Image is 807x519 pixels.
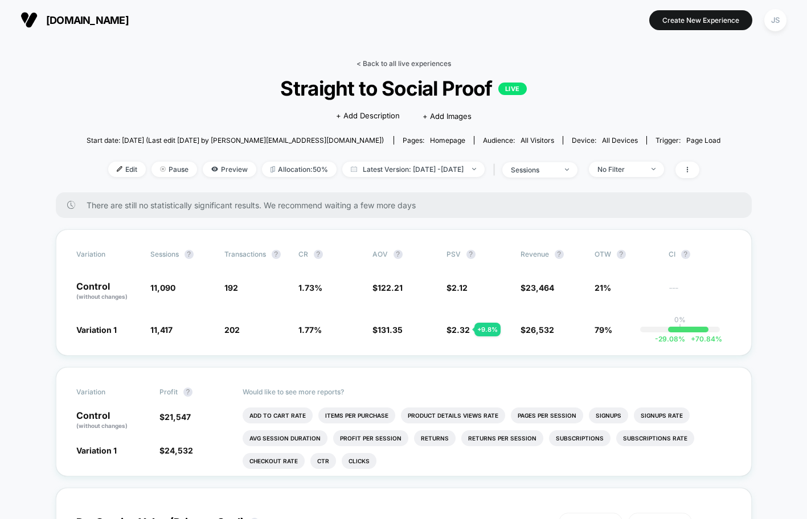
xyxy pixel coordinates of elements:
[76,446,117,455] span: Variation 1
[472,168,476,170] img: end
[357,59,451,68] a: < Back to all live experiences
[403,136,465,145] div: Pages:
[298,283,322,293] span: 1.73 %
[555,250,564,259] button: ?
[17,11,132,29] button: [DOMAIN_NAME]
[656,136,720,145] div: Trigger:
[595,250,657,259] span: OTW
[159,412,191,422] span: $
[521,250,549,258] span: Revenue
[617,250,626,259] button: ?
[165,412,191,422] span: 21,547
[521,325,554,335] span: $
[597,165,643,174] div: No Filter
[674,315,686,324] p: 0%
[430,136,465,145] span: homepage
[298,325,322,335] span: 1.77 %
[76,282,139,301] p: Control
[243,453,305,469] li: Checkout Rate
[159,388,178,396] span: Profit
[372,250,388,258] span: AOV
[549,430,611,446] li: Subscriptions
[446,325,470,335] span: $
[686,136,720,145] span: Page Load
[452,325,470,335] span: 2.32
[351,166,357,172] img: calendar
[262,162,337,177] span: Allocation: 50%
[118,76,689,100] span: Straight to Social Proof
[401,407,505,423] li: Product Details Views Rate
[243,388,731,396] p: Would like to see more reports?
[378,283,403,293] span: 122.21
[336,110,400,122] span: + Add Description
[185,250,194,259] button: ?
[160,166,166,172] img: end
[652,168,656,170] img: end
[314,250,323,259] button: ?
[159,446,193,455] span: $
[563,136,646,145] span: Device:
[87,200,729,210] span: There are still no statistically significant results. We recommend waiting a few more days
[669,250,731,259] span: CI
[183,388,192,397] button: ?
[108,162,146,177] span: Edit
[333,430,408,446] li: Profit Per Session
[150,283,175,293] span: 11,090
[452,283,468,293] span: 2.12
[466,250,476,259] button: ?
[511,407,583,423] li: Pages Per Session
[318,407,395,423] li: Items Per Purchase
[669,285,731,301] span: ---
[595,283,611,293] span: 21%
[76,411,148,430] p: Control
[764,9,786,31] div: JS
[461,430,543,446] li: Returns Per Session
[224,283,238,293] span: 192
[243,407,313,423] li: Add To Cart Rate
[165,446,193,455] span: 24,532
[595,325,612,335] span: 79%
[76,293,128,300] span: (without changes)
[394,250,403,259] button: ?
[446,250,461,258] span: PSV
[681,250,690,259] button: ?
[685,335,722,343] span: 70.84 %
[372,283,403,293] span: $
[565,168,569,171] img: end
[761,9,790,32] button: JS
[634,407,690,423] li: Signups Rate
[21,11,38,28] img: Visually logo
[602,136,638,145] span: all devices
[589,407,628,423] li: Signups
[150,325,173,335] span: 11,417
[474,323,501,336] div: + 9.8 %
[446,283,468,293] span: $
[46,14,129,26] span: [DOMAIN_NAME]
[342,162,485,177] span: Latest Version: [DATE] - [DATE]
[526,283,554,293] span: 23,464
[76,422,128,429] span: (without changes)
[76,250,139,259] span: Variation
[243,430,327,446] li: Avg Session Duration
[76,325,117,335] span: Variation 1
[616,430,694,446] li: Subscriptions Rate
[649,10,752,30] button: Create New Experience
[150,250,179,258] span: Sessions
[414,430,456,446] li: Returns
[117,166,122,172] img: edit
[655,335,685,343] span: -29.08 %
[691,335,695,343] span: +
[511,166,556,174] div: sessions
[372,325,403,335] span: $
[521,283,554,293] span: $
[483,136,554,145] div: Audience:
[490,162,502,178] span: |
[224,325,240,335] span: 202
[271,166,275,172] img: rebalance
[423,112,472,121] span: + Add Images
[521,136,554,145] span: All Visitors
[224,250,266,258] span: Transactions
[76,388,139,397] span: Variation
[298,250,308,258] span: CR
[498,83,527,95] p: LIVE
